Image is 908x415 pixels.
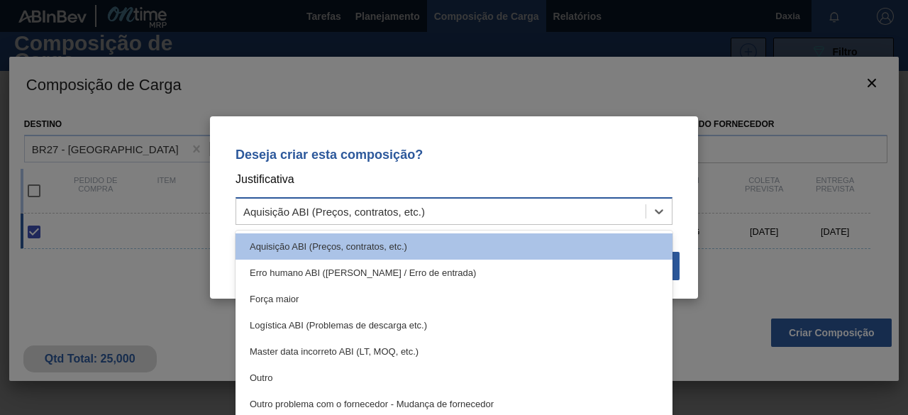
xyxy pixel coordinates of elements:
div: Master data incorreto ABI (LT, MOQ, etc.) [236,338,672,365]
div: Aquisição ABI (Preços, contratos, etc.) [243,206,425,218]
div: Logística ABI (Problemas de descarga etc.) [236,312,672,338]
p: Justificativa [236,170,672,189]
div: Erro humano ABI ([PERSON_NAME] / Erro de entrada) [236,260,672,286]
div: Força maior [236,286,672,312]
div: Aquisição ABI (Preços, contratos, etc.) [236,233,672,260]
p: Deseja criar esta composição? [236,148,672,162]
div: Outro [236,365,672,391]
